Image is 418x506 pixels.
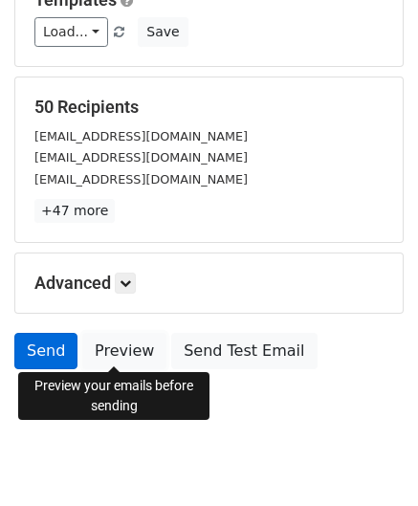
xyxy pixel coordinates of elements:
[322,414,418,506] iframe: Chat Widget
[322,414,418,506] div: Tiện ích trò chuyện
[34,199,115,223] a: +47 more
[14,333,77,369] a: Send
[82,333,166,369] a: Preview
[18,372,209,420] div: Preview your emails before sending
[34,150,248,165] small: [EMAIL_ADDRESS][DOMAIN_NAME]
[171,333,317,369] a: Send Test Email
[34,17,108,47] a: Load...
[34,273,384,294] h5: Advanced
[34,129,248,143] small: [EMAIL_ADDRESS][DOMAIN_NAME]
[138,17,187,47] button: Save
[34,97,384,118] h5: 50 Recipients
[34,172,248,187] small: [EMAIL_ADDRESS][DOMAIN_NAME]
